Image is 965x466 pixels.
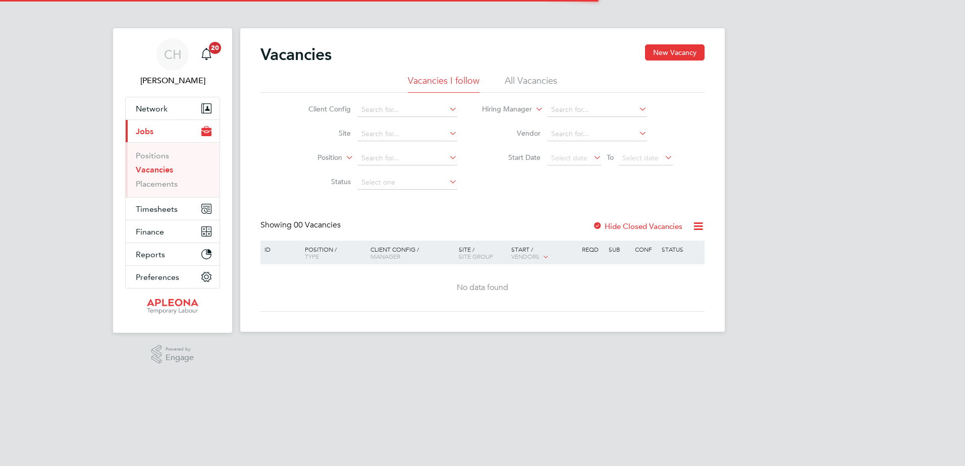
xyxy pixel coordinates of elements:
img: apleona-logo-retina.png [147,299,198,315]
span: To [604,151,617,164]
div: ID [262,241,297,258]
div: Position / [297,241,368,265]
button: Finance [126,220,220,243]
label: Client Config [293,104,351,113]
button: Preferences [126,266,220,288]
div: Showing [260,220,343,230]
a: Go to home page [125,299,220,315]
label: Start Date [482,153,541,162]
div: Start / [509,241,579,266]
span: Type [305,252,319,260]
span: Site Group [459,252,493,260]
input: Select one [358,176,457,190]
div: Reqd [579,241,606,258]
span: Select date [551,153,587,162]
a: 20 [196,38,217,71]
span: Select date [622,153,659,162]
span: Preferences [136,272,179,282]
span: Manager [370,252,400,260]
input: Search for... [548,103,647,117]
a: Powered byEngage [151,345,194,364]
span: Finance [136,227,164,237]
span: Engage [166,354,194,362]
span: CH [164,48,182,61]
span: Timesheets [136,204,178,214]
input: Search for... [358,103,457,117]
label: Hide Closed Vacancies [593,221,682,231]
span: Carl Hart [125,75,220,87]
input: Search for... [358,151,457,165]
button: New Vacancy [645,44,705,61]
li: Vacancies I follow [408,75,479,93]
nav: Main navigation [113,28,232,333]
input: Search for... [358,127,457,141]
button: Network [126,97,220,120]
label: Hiring Manager [474,104,532,114]
div: Sub [606,241,632,258]
a: Placements [136,179,178,189]
span: 20 [209,42,221,54]
span: Jobs [136,127,153,136]
button: Reports [126,243,220,265]
div: Jobs [126,142,220,197]
a: CH[PERSON_NAME] [125,38,220,87]
label: Site [293,129,351,138]
li: All Vacancies [505,75,557,93]
div: Conf [632,241,659,258]
a: Vacancies [136,165,173,174]
span: 00 Vacancies [294,220,341,230]
span: Powered by [166,345,194,354]
span: Network [136,104,168,113]
span: Reports [136,250,165,259]
span: Vendors [511,252,540,260]
h2: Vacancies [260,44,332,65]
label: Position [284,153,342,163]
div: No data found [262,282,703,293]
label: Vendor [482,129,541,138]
button: Jobs [126,120,220,142]
button: Timesheets [126,198,220,220]
div: Site / [456,241,509,265]
label: Status [293,177,351,186]
div: Client Config / [368,241,456,265]
a: Positions [136,151,169,160]
div: Status [659,241,703,258]
input: Search for... [548,127,647,141]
